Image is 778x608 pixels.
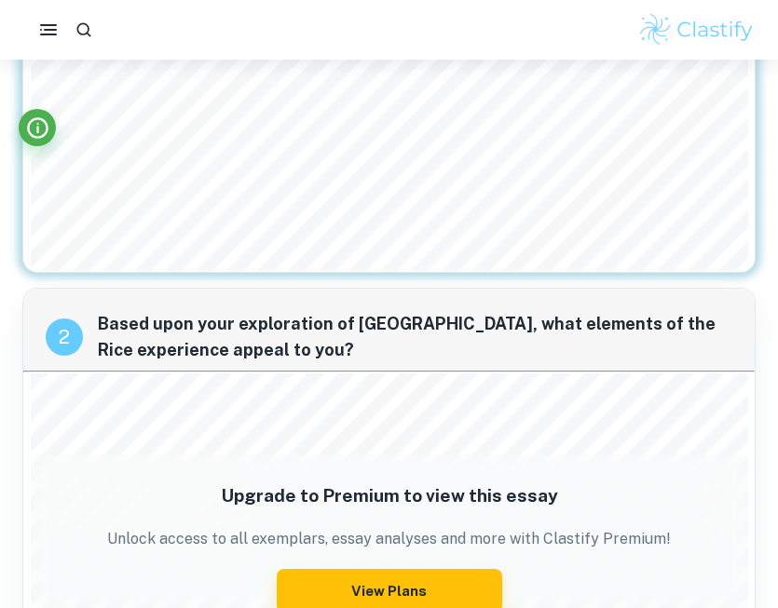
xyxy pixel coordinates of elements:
div: recipe [46,318,83,356]
p: Unlock access to all exemplars, essay analyses and more with Clastify Premium! [107,528,671,550]
span: Based upon your exploration of [GEOGRAPHIC_DATA], what elements of the Rice experience appeal to ... [98,311,732,363]
h5: Upgrade to Premium to view this essay [107,482,671,509]
button: Info [19,109,56,146]
img: Clastify logo [637,11,756,48]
